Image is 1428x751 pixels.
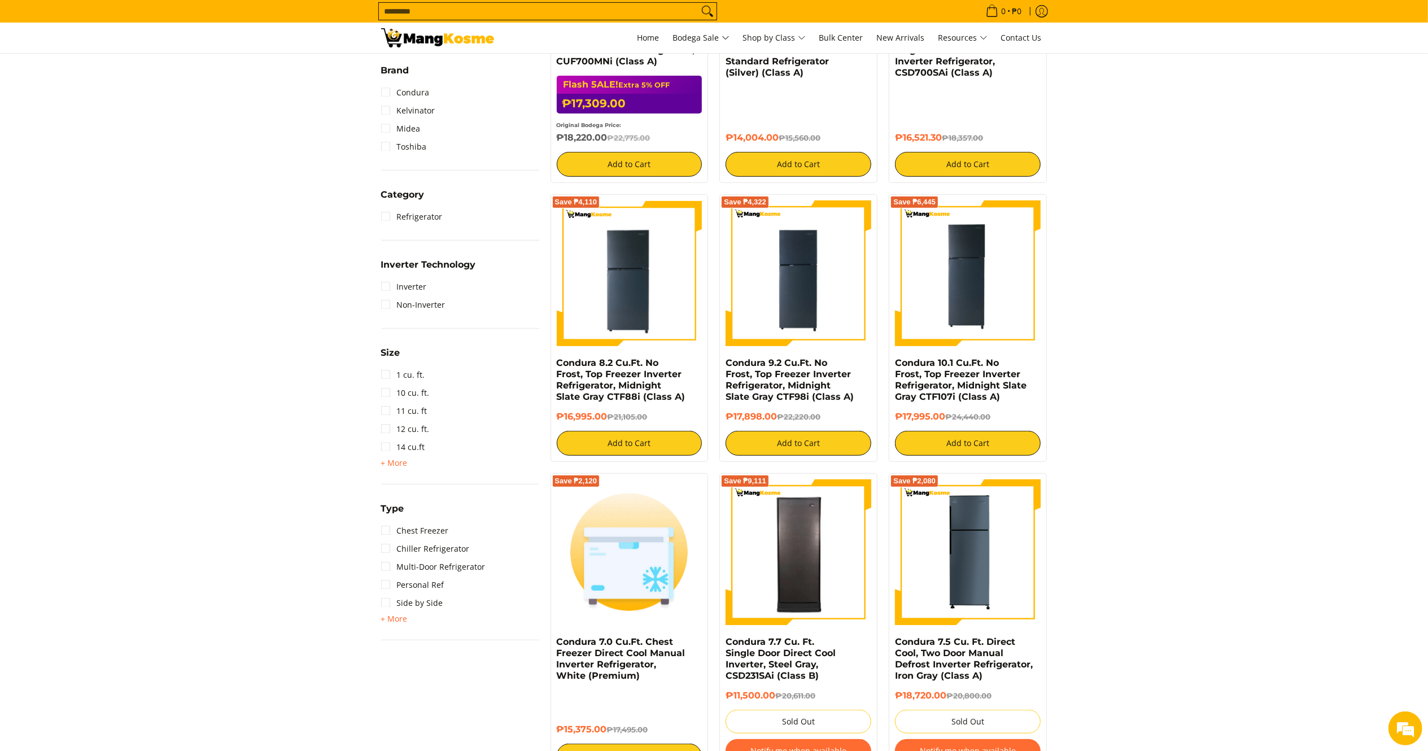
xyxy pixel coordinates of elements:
[945,412,990,421] del: ₱24,440.00
[1000,7,1008,15] span: 0
[726,690,871,701] h6: ₱11,500.00
[381,348,400,366] summary: Open
[1001,32,1042,43] span: Contact Us
[726,481,871,623] img: Condura 7.7 Cu. Ft. Single Door Direct Cool Inverter, Steel Gray, CSD231SAi (Class B)
[557,636,685,681] a: Condura 7.0 Cu.Ft. Chest Freezer Direct Cool Manual Inverter Refrigerator, White (Premium)
[814,23,869,53] a: Bulk Center
[381,612,408,626] summary: Open
[381,366,425,384] a: 1 cu. ft.
[608,412,648,421] del: ₱21,105.00
[726,152,871,177] button: Add to Cart
[381,278,427,296] a: Inverter
[895,357,1027,402] a: Condura 10.1 Cu.Ft. No Frost, Top Freezer Inverter Refrigerator, Midnight Slate Gray CTF107i (Cla...
[557,357,685,402] a: Condura 8.2 Cu.Ft. No Frost, Top Freezer Inverter Refrigerator, Midnight Slate Gray CTF88i (Class A)
[608,133,650,142] del: ₱22,775.00
[779,133,820,142] del: ₱15,560.00
[673,31,730,45] span: Bodega Sale
[381,138,427,156] a: Toshiba
[871,23,931,53] a: New Arrivals
[938,31,988,45] span: Resources
[381,120,421,138] a: Midea
[557,411,702,422] h6: ₱16,995.00
[381,594,443,612] a: Side by Side
[557,479,702,625] img: chest-freezer-thumbnail-icon-mang-kosme
[1011,7,1024,15] span: ₱0
[381,348,400,357] span: Size
[555,199,597,206] span: Save ₱4,110
[381,438,425,456] a: 14 cu.ft
[737,23,811,53] a: Shop by Class
[607,725,648,734] del: ₱17,495.00
[381,296,446,314] a: Non-Inverter
[946,691,992,700] del: ₱20,800.00
[381,384,430,402] a: 10 cu. ft.
[893,478,936,484] span: Save ₱2,080
[895,690,1041,701] h6: ₱18,720.00
[381,260,476,269] span: Inverter Technology
[381,66,409,84] summary: Open
[557,200,702,346] img: Condura 8.2 Cu.Ft. No Frost, Top Freezer Inverter Refrigerator, Midnight Slate Gray CTF88i (Class A)
[726,431,871,456] button: Add to Cart
[381,190,425,199] span: Category
[895,152,1041,177] button: Add to Cart
[877,32,925,43] span: New Arrivals
[381,66,409,75] span: Brand
[557,152,702,177] button: Add to Cart
[381,614,408,623] span: + More
[726,710,871,733] button: Sold Out
[933,23,993,53] a: Resources
[698,3,717,20] button: Search
[942,133,983,142] del: ₱18,357.00
[381,459,408,468] span: + More
[895,33,1011,78] a: Condura 7.3 Cu. Ft. Single Door - Direct Cool Inverter Refrigerator, CSD700SAi (Class A)
[895,479,1041,625] img: condura-direct-cool-7.5-cubic-feet-2-door-manual-defrost-inverter-ref-iron-gray-full-view-mang-kosme
[726,636,836,681] a: Condura 7.7 Cu. Ft. Single Door Direct Cool Inverter, Steel Gray, CSD231SAi (Class B)
[381,540,470,558] a: Chiller Refrigerator
[381,504,404,513] span: Type
[557,132,702,143] h6: ₱18,220.00
[895,132,1041,143] h6: ₱16,521.30
[381,504,404,522] summary: Open
[667,23,735,53] a: Bodega Sale
[557,431,702,456] button: Add to Cart
[381,260,476,278] summary: Open
[381,402,427,420] a: 11 cu. ft
[381,28,494,47] img: Bodega Sale Refrigerator l Mang Kosme: Home Appliances Warehouse Sale
[557,724,702,735] h6: ₱15,375.00
[743,31,806,45] span: Shop by Class
[381,102,435,120] a: Kelvinator
[777,412,820,421] del: ₱22,220.00
[505,23,1047,53] nav: Main Menu
[637,32,660,43] span: Home
[381,208,443,226] a: Refrigerator
[381,522,449,540] a: Chest Freezer
[381,576,444,594] a: Personal Ref
[724,478,766,484] span: Save ₱9,111
[381,84,430,102] a: Condura
[557,122,622,128] small: Original Bodega Price:
[895,710,1041,733] button: Sold Out
[381,420,430,438] a: 12 cu. ft.
[726,33,851,78] a: Kelvinator 7.3 Cu.Ft. Direct Cool KLC Manual Defrost Standard Refrigerator (Silver) (Class A)
[726,200,871,346] img: Condura 9.2 Cu.Ft. No Frost, Top Freezer Inverter Refrigerator, Midnight Slate Gray CTF98i (Class A)
[632,23,665,53] a: Home
[724,199,766,206] span: Save ₱4,322
[895,200,1041,346] img: Condura 10.1 Cu.Ft. No Frost, Top Freezer Inverter Refrigerator, Midnight Slate Gray CTF107i (Cla...
[381,558,486,576] a: Multi-Door Refrigerator
[893,199,936,206] span: Save ₱6,445
[895,431,1041,456] button: Add to Cart
[819,32,863,43] span: Bulk Center
[895,411,1041,422] h6: ₱17,995.00
[726,132,871,143] h6: ₱14,004.00
[555,478,597,484] span: Save ₱2,120
[895,636,1033,681] a: Condura 7.5 Cu. Ft. Direct Cool, Two Door Manual Defrost Inverter Refrigerator, Iron Gray (Class A)
[381,456,408,470] summary: Open
[995,23,1047,53] a: Contact Us
[381,190,425,208] summary: Open
[557,94,702,113] h6: ₱17,309.00
[982,5,1025,18] span: •
[775,691,815,700] del: ₱20,611.00
[726,357,854,402] a: Condura 9.2 Cu.Ft. No Frost, Top Freezer Inverter Refrigerator, Midnight Slate Gray CTF98i (Class A)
